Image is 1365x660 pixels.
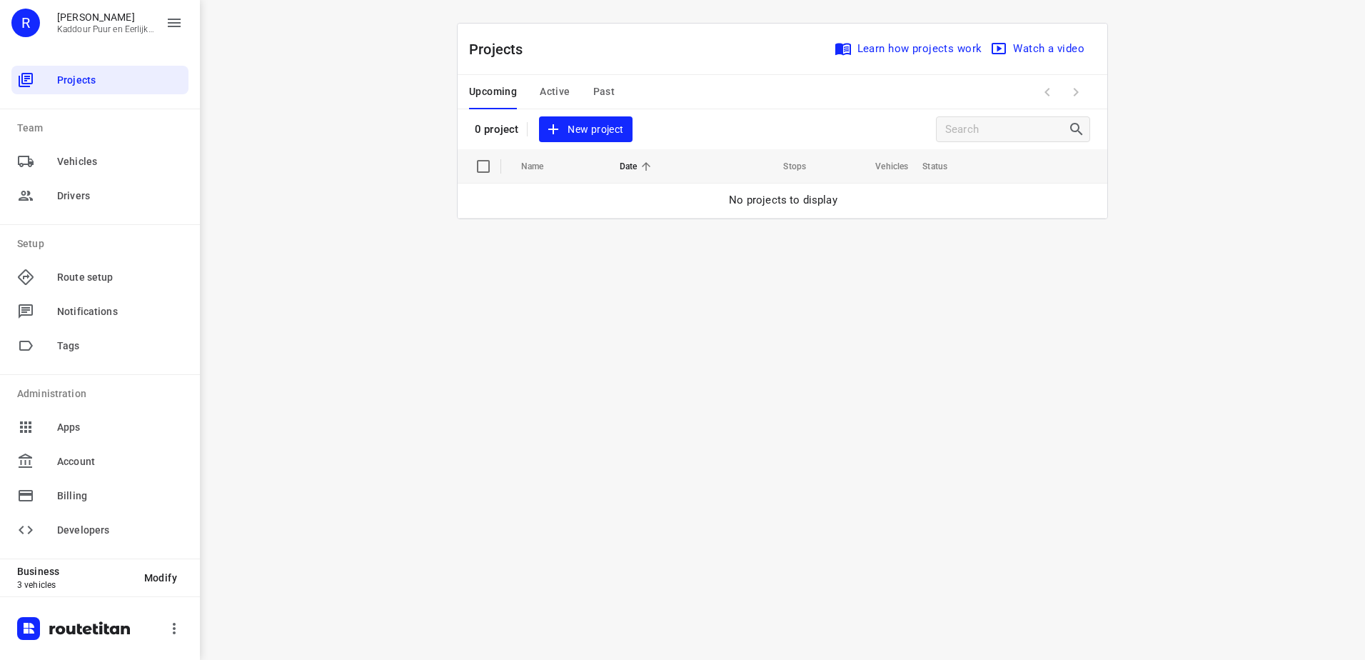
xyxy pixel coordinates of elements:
div: Apps [11,413,188,441]
div: Developers [11,516,188,544]
span: Route setup [57,270,183,285]
div: R [11,9,40,37]
div: Billing [11,481,188,510]
span: Upcoming [469,83,517,101]
span: Tags [57,339,183,354]
span: Date [620,158,656,175]
p: Setup [17,236,188,251]
input: Search projects [945,119,1068,141]
div: Vehicles [11,147,188,176]
span: Account [57,454,183,469]
div: Route setup [11,263,188,291]
p: Kaddour Puur en Eerlijk Vlees B.V. [57,24,154,34]
div: Tags [11,331,188,360]
p: Business [17,566,133,577]
span: Projects [57,73,183,88]
button: New project [539,116,632,143]
span: Active [540,83,570,101]
span: Vehicles [857,158,908,175]
span: Apps [57,420,183,435]
p: Team [17,121,188,136]
span: Stops [765,158,806,175]
div: Projects [11,66,188,94]
span: Billing [57,489,183,504]
span: Modify [144,572,177,584]
span: Vehicles [57,154,183,169]
p: 0 project [475,123,518,136]
p: Rachid Kaddour [57,11,154,23]
div: Drivers [11,181,188,210]
span: Drivers [57,189,183,204]
span: New project [548,121,623,139]
button: Modify [133,565,188,591]
span: Status [922,158,966,175]
span: Previous Page [1033,78,1062,106]
p: 3 vehicles [17,580,133,590]
span: Developers [57,523,183,538]
div: Notifications [11,297,188,326]
div: Search [1068,121,1089,138]
p: Administration [17,386,188,401]
div: Account [11,447,188,476]
span: Next Page [1062,78,1090,106]
p: Projects [469,39,535,60]
span: Notifications [57,304,183,319]
span: Past [593,83,615,101]
span: Name [521,158,563,175]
